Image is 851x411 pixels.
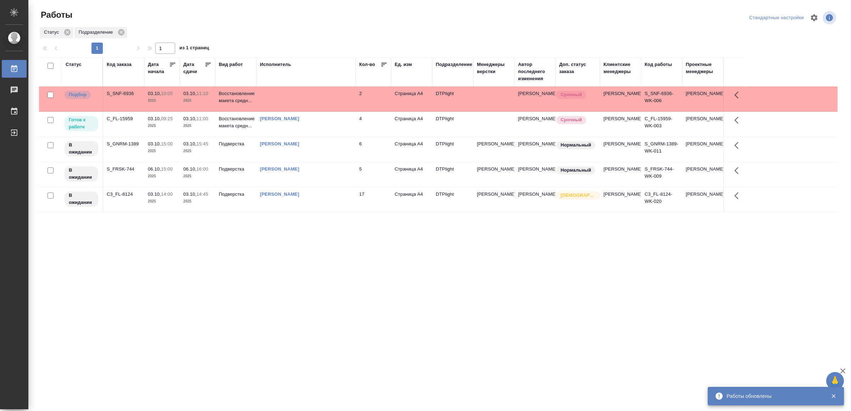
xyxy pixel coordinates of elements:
[641,187,682,212] td: C3_FL-8124-WK-020
[356,112,391,137] td: 4
[69,167,94,181] p: В ожидании
[477,166,511,173] p: [PERSON_NAME]
[682,112,723,137] td: [PERSON_NAME]
[515,187,556,212] td: [PERSON_NAME]
[391,137,432,162] td: Страница А4
[826,372,844,390] button: 🙏
[196,141,208,146] p: 15:45
[730,112,747,129] button: Здесь прячутся важные кнопки
[477,61,511,75] div: Менеджеры верстки
[260,191,299,197] a: [PERSON_NAME]
[641,162,682,187] td: S_FRSK-744-WK-009
[515,162,556,187] td: [PERSON_NAME]
[107,166,141,173] div: S_FRSK-744
[477,140,511,148] p: [PERSON_NAME]
[64,166,99,182] div: Исполнитель назначен, приступать к работе пока рано
[477,191,511,198] p: [PERSON_NAME]
[64,90,99,100] div: Можно подбирать исполнителей
[219,61,243,68] div: Вид работ
[39,9,72,21] span: Работы
[196,116,208,121] p: 11:00
[148,61,169,75] div: Дата начала
[196,166,208,172] p: 16:00
[518,61,552,82] div: Автор последнего изменения
[79,29,115,36] p: Подразделение
[686,61,720,75] div: Проектные менеджеры
[641,137,682,162] td: S_GNRM-1389-WK-011
[682,187,723,212] td: [PERSON_NAME]
[69,192,94,206] p: В ожидании
[260,116,299,121] a: [PERSON_NAME]
[432,187,473,212] td: DTPlight
[730,137,747,154] button: Здесь прячутся важные кнопки
[183,91,196,96] p: 03.10,
[64,140,99,157] div: Исполнитель назначен, приступать к работе пока рано
[219,191,253,198] p: Подверстка
[44,29,61,36] p: Статус
[356,87,391,111] td: 2
[561,192,596,199] p: [DEMOGRAPHIC_DATA]
[641,87,682,111] td: S_SNF-6936-WK-006
[183,191,196,197] p: 03.10,
[432,137,473,162] td: DTPlight
[730,87,747,104] button: Здесь прячутся важные кнопки
[183,173,212,180] p: 2025
[219,90,253,104] p: Восстановление макета средн...
[561,116,582,123] p: Срочный
[806,9,823,26] span: Настроить таблицу
[826,393,841,399] button: Закрыть
[66,61,82,68] div: Статус
[183,198,212,205] p: 2025
[69,116,94,130] p: Готов к работе
[600,162,641,187] td: [PERSON_NAME]
[148,116,161,121] p: 03.10,
[107,115,141,122] div: C_FL-15959
[196,191,208,197] p: 14:45
[561,141,591,149] p: Нормальный
[356,137,391,162] td: 6
[600,112,641,137] td: [PERSON_NAME]
[391,112,432,137] td: Страница А4
[64,115,99,132] div: Исполнитель может приступить к работе
[260,141,299,146] a: [PERSON_NAME]
[641,112,682,137] td: C_FL-15959-WK-003
[219,166,253,173] p: Подверстка
[600,187,641,212] td: [PERSON_NAME]
[395,61,412,68] div: Ед. изм
[148,97,176,104] p: 2025
[40,27,73,38] div: Статус
[148,141,161,146] p: 03.10,
[727,393,820,400] div: Работы обновлены
[219,140,253,148] p: Подверстка
[604,61,638,75] div: Клиентские менеджеры
[107,140,141,148] div: S_GNRM-1389
[107,191,141,198] div: C3_FL-8124
[148,91,161,96] p: 03.10,
[183,116,196,121] p: 03.10,
[161,191,173,197] p: 14:00
[391,162,432,187] td: Страница А4
[260,166,299,172] a: [PERSON_NAME]
[600,137,641,162] td: [PERSON_NAME]
[183,97,212,104] p: 2025
[432,162,473,187] td: DTPlight
[148,173,176,180] p: 2025
[183,122,212,129] p: 2025
[179,44,209,54] span: из 1 страниц
[74,27,127,38] div: Подразделение
[515,87,556,111] td: [PERSON_NAME]
[148,191,161,197] p: 03.10,
[747,12,806,23] div: split button
[600,87,641,111] td: [PERSON_NAME]
[183,61,205,75] div: Дата сдачи
[391,87,432,111] td: Страница А4
[682,87,723,111] td: [PERSON_NAME]
[161,116,173,121] p: 09:25
[359,61,375,68] div: Кол-во
[183,166,196,172] p: 06.10,
[823,11,838,24] span: Посмотреть информацию
[69,141,94,156] p: В ожидании
[730,187,747,204] button: Здесь прячутся важные кнопки
[161,166,173,172] p: 15:00
[260,61,291,68] div: Исполнитель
